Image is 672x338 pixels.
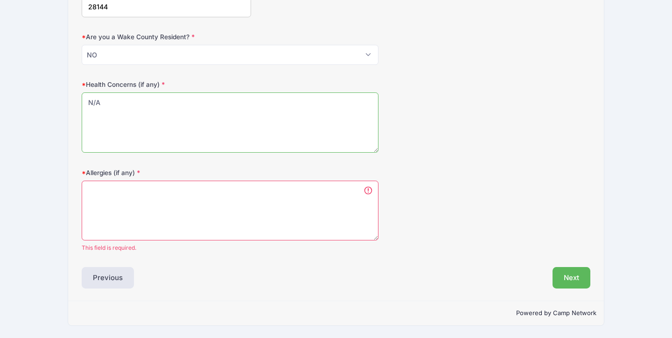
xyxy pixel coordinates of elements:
[82,168,251,177] label: Allergies (if any)
[553,267,590,289] button: Next
[82,80,251,89] label: Health Concerns (if any)
[82,244,378,252] span: This field is required.
[76,309,596,318] p: Powered by Camp Network
[82,32,251,42] label: Are you a Wake County Resident?
[82,267,134,289] button: Previous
